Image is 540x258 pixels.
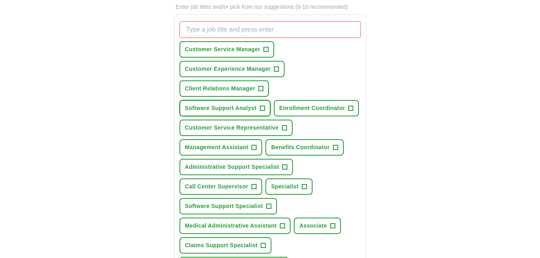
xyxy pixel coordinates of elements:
[185,202,263,210] span: Software Support Specialist
[294,218,341,234] button: Associate
[179,159,293,175] button: Administrative Support Specialist
[174,3,366,11] p: Enter job titles and/or pick from our suggestions (6-10 recommended)
[265,178,313,195] button: Specialist
[185,143,249,152] span: Management Assistant
[179,21,361,38] input: Type a job title and press enter
[271,143,329,152] span: Benefits Coordinator
[299,222,327,230] span: Associate
[185,45,261,54] span: Customer Service Manager
[179,61,285,77] button: Customer Experience Manager
[179,80,269,97] button: Client Relations Manager
[185,84,255,93] span: Client Relations Manager
[179,100,271,116] button: Software Support Analyst
[265,139,343,156] button: Benefits Coordinator
[179,41,275,58] button: Customer Service Manager
[179,198,277,214] button: Software Support Specialist
[185,241,257,250] span: Claims Support Specialist
[271,182,299,191] span: Specialist
[279,104,345,112] span: Enrollment Coordinator
[179,139,263,156] button: Management Assistant
[185,65,271,73] span: Customer Experience Manager
[179,218,291,234] button: Medical Administrative Assistant
[185,163,279,171] span: Administrative Support Specialist
[185,124,279,132] span: Customer Service Representative
[185,222,277,230] span: Medical Administrative Assistant
[185,182,249,191] span: Call Center Supervisor
[185,104,257,112] span: Software Support Analyst
[179,237,271,254] button: Claims Support Specialist
[274,100,359,116] button: Enrollment Coordinator
[179,178,263,195] button: Call Center Supervisor
[179,120,293,136] button: Customer Service Representative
